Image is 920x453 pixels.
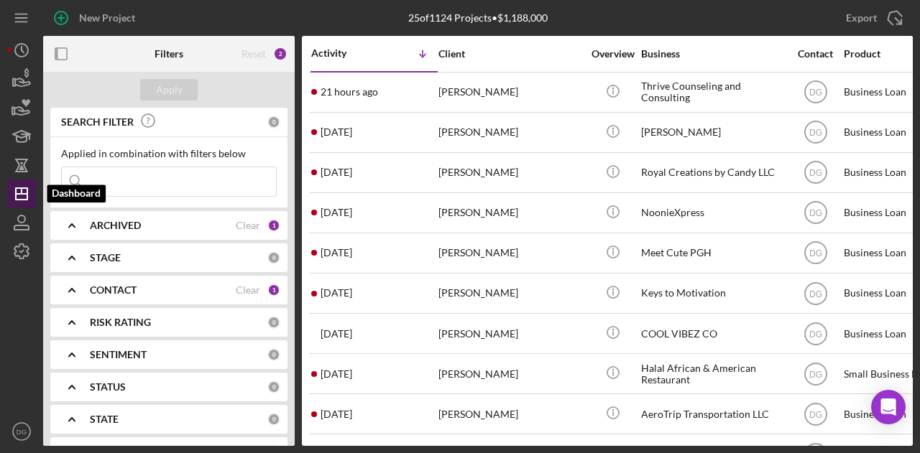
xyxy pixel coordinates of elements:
[90,284,137,296] b: CONTACT
[438,274,582,312] div: [PERSON_NAME]
[321,207,352,218] time: 2025-08-12 04:20
[61,148,277,159] div: Applied in combination with filters below
[321,368,352,380] time: 2025-07-30 14:52
[586,48,640,60] div: Overview
[321,86,378,98] time: 2025-08-19 18:23
[321,328,352,340] time: 2025-08-01 16:01
[438,355,582,393] div: [PERSON_NAME]
[267,348,280,361] div: 0
[846,4,877,32] div: Export
[267,251,280,264] div: 0
[809,329,822,339] text: DG
[641,194,785,232] div: NoonieXpress
[267,316,280,329] div: 0
[267,413,280,426] div: 0
[90,414,119,425] b: STATE
[788,48,842,60] div: Contact
[871,390,906,424] div: Open Intercom Messenger
[438,154,582,192] div: [PERSON_NAME]
[438,48,582,60] div: Client
[438,194,582,232] div: [PERSON_NAME]
[7,417,36,446] button: DG
[140,79,198,101] button: Apply
[408,12,548,24] div: 25 of 1124 Projects • $1,188,000
[267,284,280,296] div: 1
[43,4,149,32] button: New Project
[809,369,822,379] text: DG
[90,317,151,328] b: RISK RATING
[438,314,582,352] div: [PERSON_NAME]
[90,381,126,393] b: STATUS
[155,48,183,60] b: Filters
[438,395,582,433] div: [PERSON_NAME]
[641,113,785,151] div: [PERSON_NAME]
[438,73,582,111] div: [PERSON_NAME]
[311,47,374,59] div: Activity
[156,79,183,101] div: Apply
[90,252,121,263] b: STAGE
[17,428,27,436] text: DG
[321,247,352,258] time: 2025-08-11 17:39
[267,380,280,393] div: 0
[832,4,913,32] button: Export
[809,168,822,178] text: DG
[641,73,785,111] div: Thrive Counseling and Consulting
[273,47,287,61] div: 2
[321,408,352,420] time: 2025-07-24 12:03
[809,208,822,218] text: DG
[438,113,582,151] div: [PERSON_NAME]
[90,349,147,360] b: SENTIMENT
[236,284,260,296] div: Clear
[641,234,785,272] div: Meet Cute PGH
[241,48,266,60] div: Reset
[809,409,822,419] text: DG
[321,287,352,299] time: 2025-08-05 17:47
[641,314,785,352] div: COOL VIBEZ CO
[321,167,352,178] time: 2025-08-15 15:18
[641,274,785,312] div: Keys to Motivation
[236,220,260,231] div: Clear
[809,289,822,299] text: DG
[809,88,822,98] text: DG
[809,248,822,258] text: DG
[641,154,785,192] div: Royal Creations by Candy LLC
[438,234,582,272] div: [PERSON_NAME]
[267,116,280,129] div: 0
[90,220,141,231] b: ARCHIVED
[641,48,785,60] div: Business
[79,4,135,32] div: New Project
[641,395,785,433] div: AeroTrip Transportation LLC
[809,128,822,138] text: DG
[321,126,352,138] time: 2025-08-18 19:15
[641,355,785,393] div: Halal African & American Restaurant
[61,116,134,128] b: SEARCH FILTER
[267,219,280,232] div: 1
